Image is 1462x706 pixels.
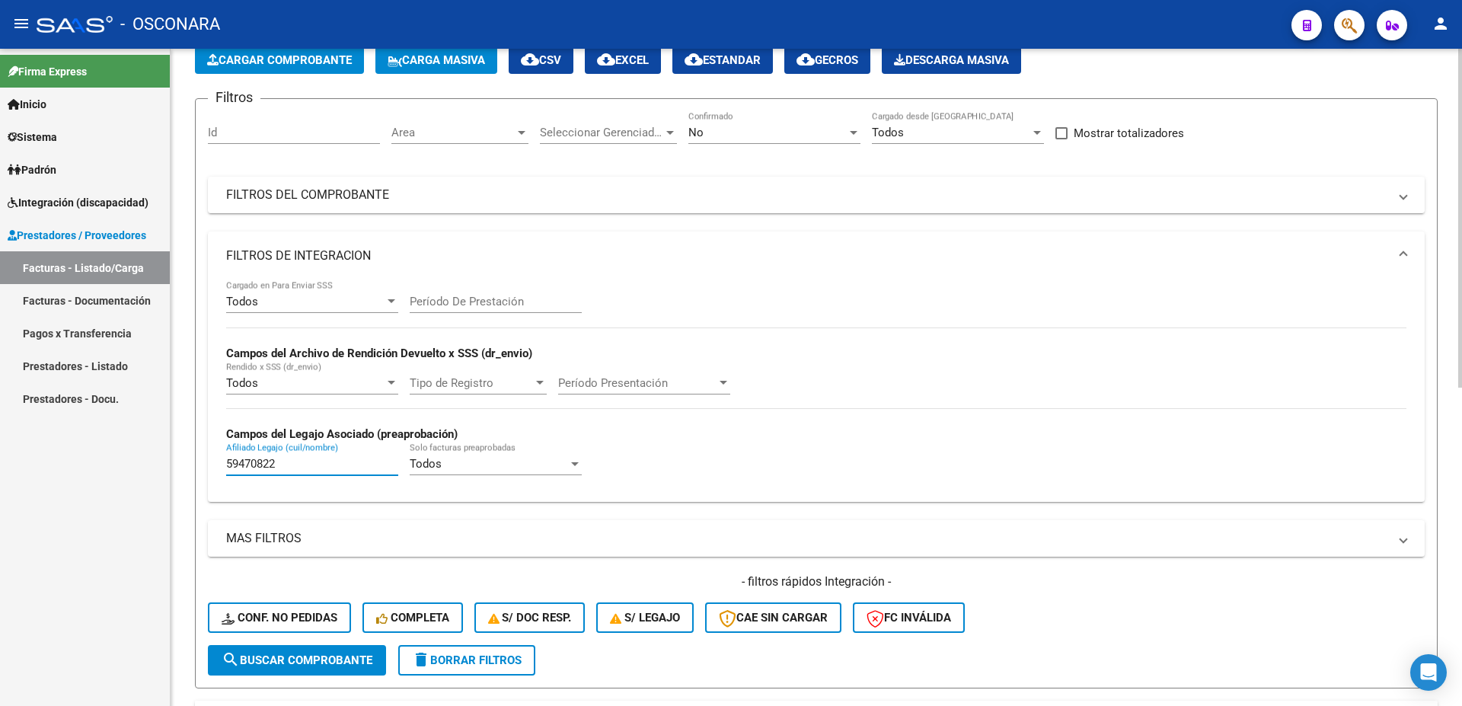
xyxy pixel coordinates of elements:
span: Carga Masiva [388,53,485,67]
span: Tipo de Registro [410,376,533,390]
span: Sistema [8,129,57,145]
span: Todos [226,295,258,308]
span: Inicio [8,96,46,113]
mat-expansion-panel-header: FILTROS DEL COMPROBANTE [208,177,1425,213]
button: EXCEL [585,46,661,74]
button: Borrar Filtros [398,645,535,676]
strong: Campos del Archivo de Rendición Devuelto x SSS (dr_envio) [226,347,532,360]
span: CAE SIN CARGAR [719,611,828,625]
span: CSV [521,53,561,67]
mat-icon: search [222,650,240,669]
mat-panel-title: FILTROS DE INTEGRACION [226,248,1388,264]
mat-panel-title: FILTROS DEL COMPROBANTE [226,187,1388,203]
button: S/ Doc Resp. [474,602,586,633]
button: Cargar Comprobante [195,46,364,74]
mat-icon: cloud_download [521,50,539,69]
mat-icon: menu [12,14,30,33]
button: Conf. no pedidas [208,602,351,633]
div: FILTROS DE INTEGRACION [208,280,1425,502]
span: Todos [410,457,442,471]
mat-panel-title: MAS FILTROS [226,530,1388,547]
mat-icon: cloud_download [796,50,815,69]
h4: - filtros rápidos Integración - [208,573,1425,590]
app-download-masive: Descarga masiva de comprobantes (adjuntos) [882,46,1021,74]
span: Area [391,126,515,139]
h3: Filtros [208,87,260,108]
span: Mostrar totalizadores [1074,124,1184,142]
div: Open Intercom Messenger [1410,654,1447,691]
span: Cargar Comprobante [207,53,352,67]
span: - OSCONARA [120,8,220,41]
strong: Campos del Legajo Asociado (preaprobación) [226,427,458,441]
span: Seleccionar Gerenciador [540,126,663,139]
span: Todos [226,376,258,390]
button: Completa [362,602,463,633]
span: EXCEL [597,53,649,67]
mat-icon: delete [412,650,430,669]
span: Buscar Comprobante [222,653,372,667]
mat-icon: cloud_download [597,50,615,69]
span: Padrón [8,161,56,178]
span: Estandar [685,53,761,67]
span: Descarga Masiva [894,53,1009,67]
span: Conf. no pedidas [222,611,337,625]
span: Prestadores / Proveedores [8,227,146,244]
span: Integración (discapacidad) [8,194,148,211]
button: FC Inválida [853,602,965,633]
mat-icon: cloud_download [685,50,703,69]
button: Carga Masiva [375,46,497,74]
span: Borrar Filtros [412,653,522,667]
span: S/ legajo [610,611,680,625]
span: Período Presentación [558,376,717,390]
button: Buscar Comprobante [208,645,386,676]
span: FC Inválida [867,611,951,625]
span: Completa [376,611,449,625]
mat-expansion-panel-header: MAS FILTROS [208,520,1425,557]
span: Gecros [796,53,858,67]
button: CAE SIN CARGAR [705,602,841,633]
button: Descarga Masiva [882,46,1021,74]
button: Estandar [672,46,773,74]
mat-expansion-panel-header: FILTROS DE INTEGRACION [208,232,1425,280]
button: S/ legajo [596,602,694,633]
span: Firma Express [8,63,87,80]
mat-icon: person [1432,14,1450,33]
button: Gecros [784,46,870,74]
span: No [688,126,704,139]
button: CSV [509,46,573,74]
span: S/ Doc Resp. [488,611,572,625]
span: Todos [872,126,904,139]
